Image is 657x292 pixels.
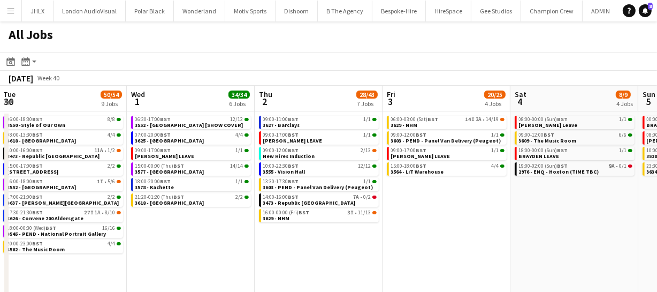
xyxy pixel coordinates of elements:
button: Champion Crew [521,1,583,21]
button: Motiv Sports [225,1,276,21]
div: [DATE] [9,73,33,84]
span: 8 [648,3,653,10]
button: HireSpace [426,1,471,21]
button: Wonderland [174,1,225,21]
button: Polar Black [126,1,174,21]
button: London AudioVisual [54,1,126,21]
button: Dishoom [276,1,318,21]
button: Gee Studios [471,1,521,21]
button: JHLX [22,1,54,21]
span: Week 40 [35,74,62,82]
a: 8 [639,4,652,17]
button: B The Agency [318,1,372,21]
button: ADMIN [583,1,619,21]
button: Bespoke-Hire [372,1,426,21]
